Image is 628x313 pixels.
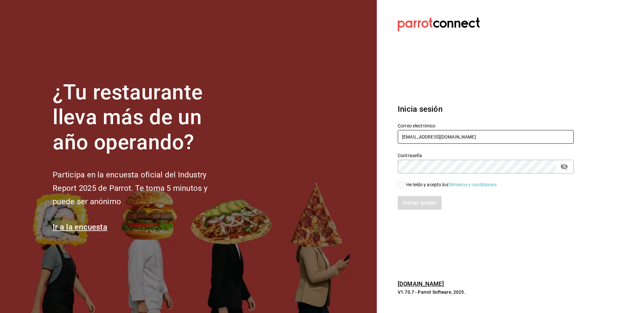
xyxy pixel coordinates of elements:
h3: Inicia sesión [398,103,574,115]
a: Ir a la encuesta [53,222,107,232]
label: Correo electrónico [398,123,574,128]
h2: Participa en la encuesta oficial del Industry Report 2025 de Parrot. Te toma 5 minutos y puede se... [53,168,229,208]
label: Contraseña [398,153,574,157]
a: Términos y condiciones. [448,182,498,187]
h1: ¿Tu restaurante lleva más de un año operando? [53,80,229,155]
button: passwordField [559,161,570,172]
p: V1.70.7 - Parrot Software, 2025. [398,289,574,295]
a: [DOMAIN_NAME] [398,280,444,287]
input: Ingresa tu correo electrónico [398,130,574,144]
div: He leído y acepto los [406,181,498,188]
